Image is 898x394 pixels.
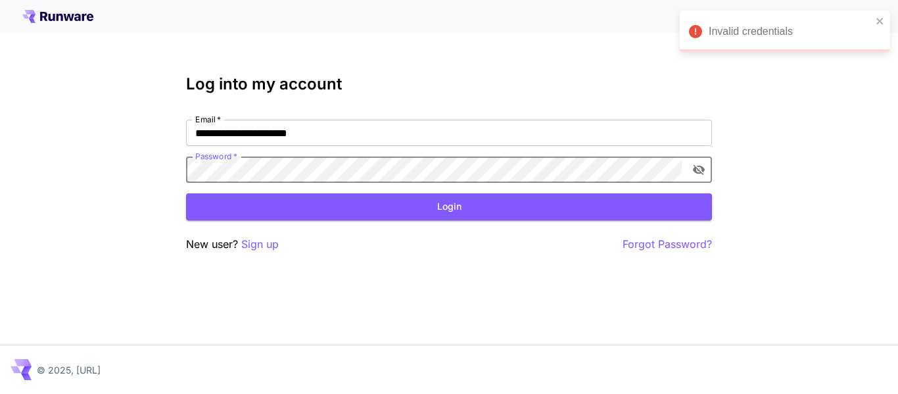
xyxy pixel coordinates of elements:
[623,236,712,253] button: Forgot Password?
[37,363,101,377] p: © 2025, [URL]
[186,75,712,93] h3: Log into my account
[195,151,237,162] label: Password
[876,16,885,26] button: close
[241,236,279,253] button: Sign up
[687,158,711,182] button: toggle password visibility
[195,114,221,125] label: Email
[709,24,872,39] div: Invalid credentials
[186,193,712,220] button: Login
[186,236,279,253] p: New user?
